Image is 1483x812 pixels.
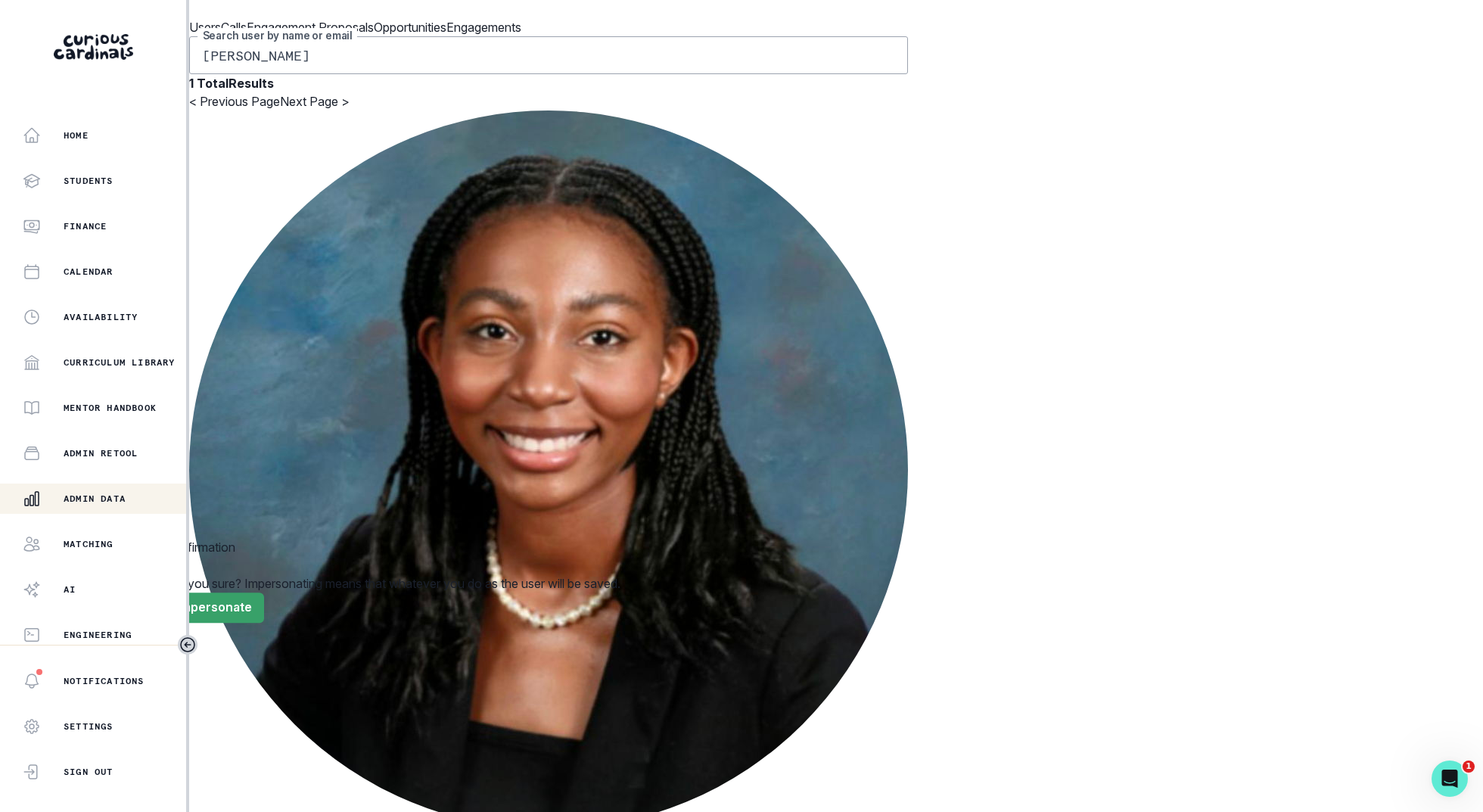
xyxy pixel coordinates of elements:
[64,629,132,641] p: Engineering
[64,675,145,687] p: Notifications
[64,356,176,369] p: Curriculum Library
[1432,761,1468,797] iframe: Intercom live chat
[64,538,113,550] p: Matching
[1463,761,1475,773] span: 1
[189,76,274,91] b: 1 Total Results
[165,538,620,556] header: Confirmation
[64,175,113,187] p: Students
[64,493,126,505] p: Admin Data
[54,34,133,60] img: Curious Cardinals Logo
[64,220,107,232] p: Finance
[189,18,221,36] p: Users
[64,129,89,142] p: Home
[64,266,113,278] p: Calendar
[64,583,76,596] p: AI
[165,574,620,593] div: Are you sure? Impersonating means that whatever you do as the user will be saved.
[280,92,350,110] button: Next Page >
[165,593,264,623] button: Impersonate
[446,18,521,36] p: Engagements
[64,720,113,733] p: Settings
[178,635,197,655] button: Toggle sidebar
[221,18,247,36] p: Calls
[189,92,280,110] button: < Previous Page
[64,402,157,414] p: Mentor Handbook
[64,447,138,459] p: Admin Retool
[64,766,113,778] p: Sign Out
[374,18,446,36] p: Opportunities
[64,311,138,323] p: Availability
[247,18,374,36] p: Engagement Proposals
